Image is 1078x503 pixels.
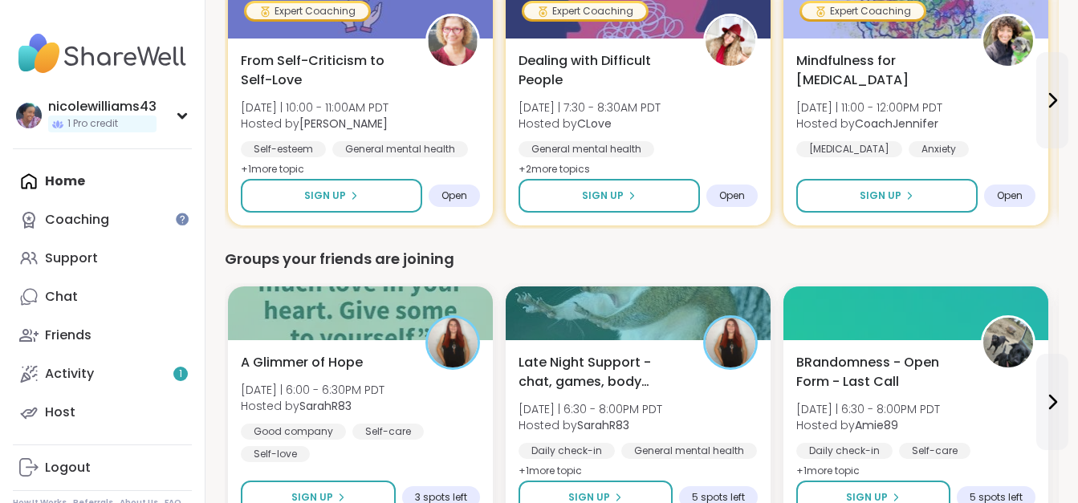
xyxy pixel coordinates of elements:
[621,443,757,459] div: General mental health
[45,211,109,229] div: Coaching
[13,355,192,393] a: Activity1
[519,116,661,132] span: Hosted by
[241,179,422,213] button: Sign Up
[519,51,685,90] span: Dealing with Difficult People
[855,116,938,132] b: CoachJennifer
[241,424,346,440] div: Good company
[241,353,363,372] span: A Glimmer of Hope
[519,401,662,417] span: [DATE] | 6:30 - 8:00PM PDT
[241,446,310,462] div: Self-love
[524,3,646,19] div: Expert Coaching
[428,318,478,367] img: SarahR83
[45,288,78,306] div: Chat
[796,443,893,459] div: Daily check-in
[519,417,662,433] span: Hosted by
[519,141,654,157] div: General mental health
[45,365,94,383] div: Activity
[706,318,755,367] img: SarahR83
[241,99,388,116] span: [DATE] | 10:00 - 11:00AM PDT
[13,393,192,432] a: Host
[45,459,91,477] div: Logout
[983,16,1033,66] img: CoachJennifer
[441,189,467,202] span: Open
[13,239,192,278] a: Support
[706,16,755,66] img: CLove
[577,116,612,132] b: CLove
[796,116,942,132] span: Hosted by
[299,116,388,132] b: [PERSON_NAME]
[241,51,408,90] span: From Self-Criticism to Self-Love
[796,99,942,116] span: [DATE] | 11:00 - 12:00PM PDT
[519,99,661,116] span: [DATE] | 7:30 - 8:30AM PDT
[582,189,624,203] span: Sign Up
[719,189,745,202] span: Open
[796,417,940,433] span: Hosted by
[16,103,42,128] img: nicolewilliams43
[241,398,384,414] span: Hosted by
[179,367,182,381] span: 1
[246,3,368,19] div: Expert Coaching
[428,16,478,66] img: Fausta
[225,248,1059,270] div: Groups your friends are joining
[45,404,75,421] div: Host
[67,117,118,131] span: 1 Pro credit
[241,141,326,157] div: Self-esteem
[796,353,963,391] span: BRandomness - Open Form - Last Call
[13,26,192,82] img: ShareWell Nav Logo
[332,141,468,157] div: General mental health
[299,398,352,414] b: SarahR83
[304,189,346,203] span: Sign Up
[352,424,424,440] div: Self-care
[519,443,615,459] div: Daily check-in
[48,98,157,116] div: nicolewilliams43
[45,327,92,344] div: Friends
[13,278,192,316] a: Chat
[796,51,963,90] span: Mindfulness for [MEDICAL_DATA]
[176,213,189,225] iframe: Spotlight
[13,201,192,239] a: Coaching
[860,189,901,203] span: Sign Up
[519,353,685,391] span: Late Night Support - chat, games, body double
[855,417,898,433] b: Amie89
[45,249,98,267] div: Support
[241,382,384,398] span: [DATE] | 6:00 - 6:30PM PDT
[997,189,1023,202] span: Open
[899,443,970,459] div: Self-care
[796,141,902,157] div: [MEDICAL_DATA]
[519,179,700,213] button: Sign Up
[13,316,192,355] a: Friends
[13,448,192,487] a: Logout
[802,3,924,19] div: Expert Coaching
[577,417,629,433] b: SarahR83
[241,116,388,132] span: Hosted by
[796,401,940,417] span: [DATE] | 6:30 - 8:00PM PDT
[796,179,978,213] button: Sign Up
[909,141,969,157] div: Anxiety
[983,318,1033,367] img: Amie89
